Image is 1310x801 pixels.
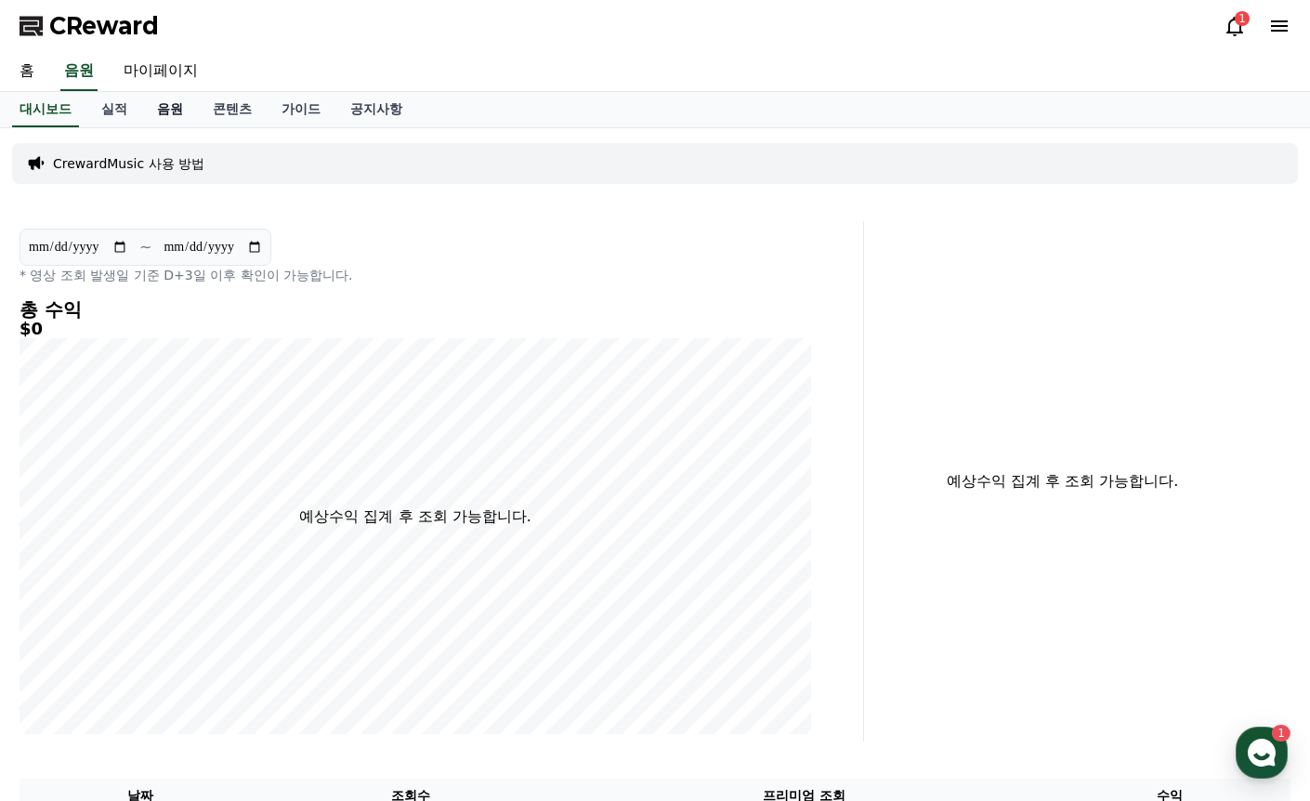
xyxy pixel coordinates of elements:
[879,470,1246,492] p: 예상수익 집계 후 조회 가능합니다.
[60,52,98,91] a: 음원
[20,11,159,41] a: CReward
[53,154,204,173] a: CrewardMusic 사용 방법
[12,92,79,127] a: 대시보드
[1235,11,1250,26] div: 1
[287,617,309,632] span: 설정
[267,92,335,127] a: 가이드
[1224,15,1246,37] a: 1
[240,589,357,636] a: 설정
[86,92,142,127] a: 실적
[198,92,267,127] a: 콘텐츠
[335,92,417,127] a: 공지사항
[299,506,531,528] p: 예상수익 집계 후 조회 가능합니다.
[49,11,159,41] span: CReward
[20,299,811,320] h4: 총 수익
[142,92,198,127] a: 음원
[6,589,123,636] a: 홈
[20,320,811,338] h5: $0
[189,588,195,603] span: 1
[123,589,240,636] a: 1대화
[139,236,151,258] p: ~
[59,617,70,632] span: 홈
[20,266,811,284] p: * 영상 조회 발생일 기준 D+3일 이후 확인이 가능합니다.
[5,52,49,91] a: 홈
[170,618,192,633] span: 대화
[109,52,213,91] a: 마이페이지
